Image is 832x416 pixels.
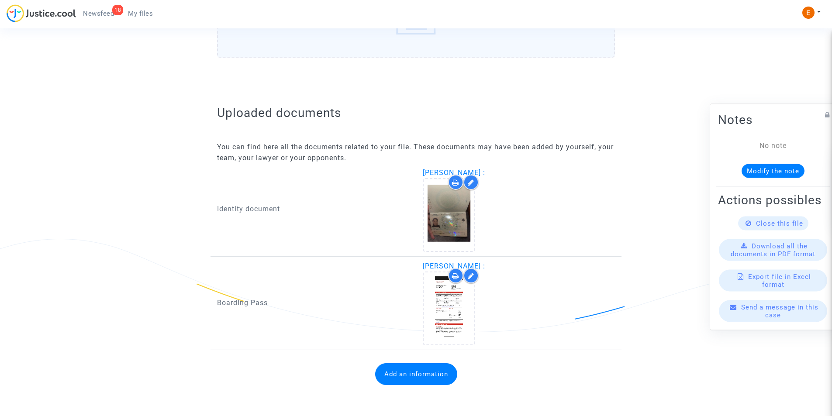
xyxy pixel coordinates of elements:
div: 18 [112,5,123,15]
button: Add an information [375,363,457,385]
span: Download all the documents in PDF format [731,242,815,258]
img: ACg8ocIeiFvHKe4dA5oeRFd_CiCnuxWUEc1A2wYhRJE3TTWt=s96-c [802,7,815,19]
img: jc-logo.svg [7,4,76,22]
h2: Uploaded documents [217,105,615,120]
span: Newsfeed [83,10,114,17]
span: [PERSON_NAME] : [423,262,485,270]
span: You can find here all the documents related to your file. These documents may have been added by ... [217,143,614,162]
h2: Actions possibles [718,192,828,207]
span: Export file in Excel format [748,272,811,288]
p: Identity document [217,203,410,214]
a: 18Newsfeed [76,7,121,20]
button: Modify the note [742,164,804,178]
p: Boarding Pass [217,297,410,308]
div: No note [731,140,815,151]
h2: Notes [718,112,828,127]
span: Close this file [756,219,803,227]
span: [PERSON_NAME] : [423,168,485,177]
a: My files [121,7,160,20]
span: My files [128,10,153,17]
span: Send a message in this case [741,303,818,319]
